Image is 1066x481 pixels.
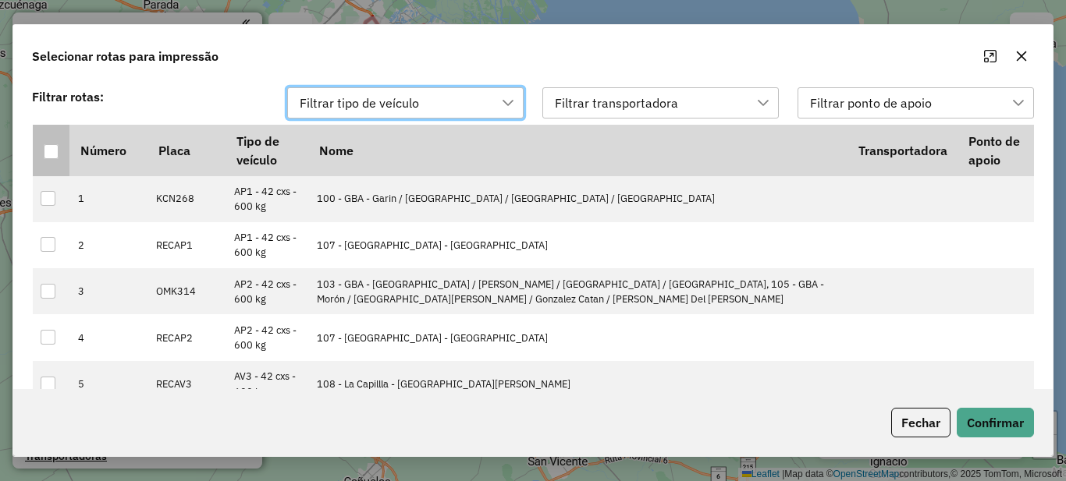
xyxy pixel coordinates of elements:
td: AP1 - 42 cxs - 600 kg [226,222,308,268]
td: 100 - GBA - Garin / [GEOGRAPHIC_DATA] / [GEOGRAPHIC_DATA] / [GEOGRAPHIC_DATA] [308,176,847,222]
div: Filtrar tipo de veículo [294,88,425,118]
td: RECAV3 [147,361,226,407]
button: Maximize [978,44,1003,69]
td: RECAP1 [147,222,226,268]
div: Filtrar transportadora [549,88,684,118]
div: Filtrar ponto de apoio [805,88,937,118]
td: AP2 - 42 cxs - 600 kg [226,268,308,314]
button: Confirmar [957,408,1034,437]
button: Fechar [891,408,951,437]
td: 2 [69,222,147,268]
td: OMK314 [147,268,226,314]
td: 1 [69,176,147,222]
td: 3 [69,268,147,314]
th: Número [69,125,147,176]
th: Placa [147,125,226,176]
strong: Filtrar rotas: [32,89,104,104]
td: 103 - GBA - [GEOGRAPHIC_DATA] / [PERSON_NAME] / [GEOGRAPHIC_DATA] / [GEOGRAPHIC_DATA], 105 - GBA ... [308,268,847,314]
span: Selecionar rotas para impressão [32,47,219,65]
td: AV3 - 42 cxs - 600 kg [226,361,308,407]
td: RECAP2 [147,314,226,360]
td: AP1 - 42 cxs - 600 kg [226,176,308,222]
th: Ponto de apoio [958,125,1034,176]
td: 4 [69,314,147,360]
td: 107 - [GEOGRAPHIC_DATA] - [GEOGRAPHIC_DATA] [308,314,847,360]
th: Tipo de veículo [226,125,308,176]
td: KCN268 [147,176,226,222]
td: 107 - [GEOGRAPHIC_DATA] - [GEOGRAPHIC_DATA] [308,222,847,268]
th: Nome [308,125,847,176]
th: Transportadora [847,125,958,176]
td: AP2 - 42 cxs - 600 kg [226,314,308,360]
td: 108 - La Capillla - [GEOGRAPHIC_DATA][PERSON_NAME] [308,361,847,407]
td: 5 [69,361,147,407]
